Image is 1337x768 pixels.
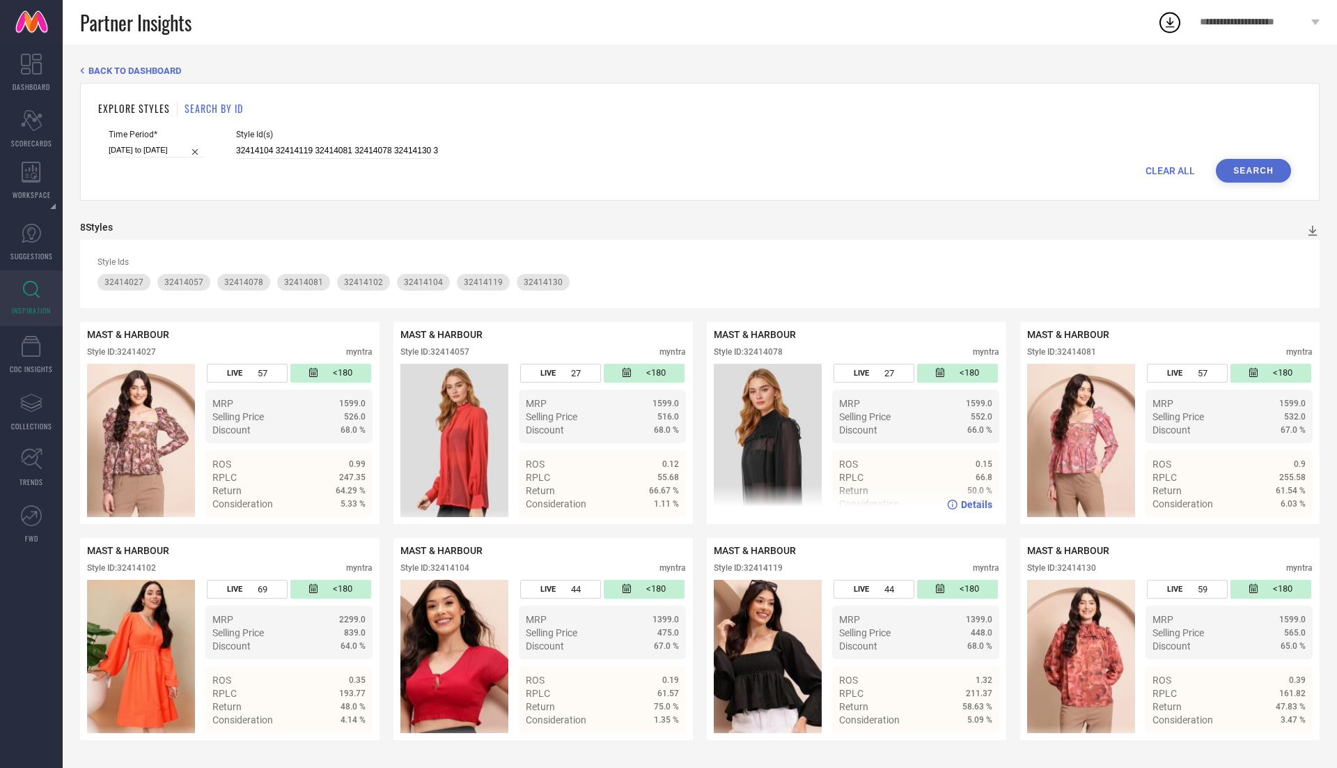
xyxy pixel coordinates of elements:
div: Number of days the style has been live on the platform [207,364,287,383]
img: Style preview image [714,364,822,517]
span: ROS [212,459,231,470]
a: Details [947,739,992,751]
div: Number of days since the style was first listed on the platform [290,364,370,383]
span: 57 [1198,368,1207,378]
span: 6.03 % [1281,499,1306,509]
span: Details [648,523,679,535]
a: Details [634,739,679,751]
div: Number of days the style has been live on the platform [1147,580,1227,599]
span: 32414027 [104,277,143,287]
span: Details [648,739,679,751]
span: <180 [333,367,352,379]
span: 565.0 [1284,628,1306,638]
span: MAST & HARBOUR [1027,545,1109,556]
div: myntra [1286,563,1313,573]
span: 27 [571,368,581,378]
span: 68.0 % [654,425,679,435]
span: MAST & HARBOUR [714,545,796,556]
span: RPLC [526,472,550,483]
div: Number of days the style has been live on the platform [1147,364,1227,383]
span: LIVE [227,585,242,594]
span: <180 [646,367,666,379]
div: Number of days the style has been live on the platform [520,580,600,599]
a: Details [1260,523,1306,535]
span: 64.29 % [336,486,366,496]
a: Details [947,499,992,510]
span: 68.0 % [341,425,366,435]
span: CDC INSIGHTS [10,364,53,374]
span: <180 [960,583,979,595]
span: 1599.0 [1279,615,1306,624]
img: Style preview image [714,580,822,733]
span: LIVE [540,369,556,378]
span: RPLC [839,472,863,483]
span: 44 [571,584,581,594]
div: Click to view image [400,580,508,733]
img: Style preview image [400,580,508,733]
span: 1.11 % [654,499,679,509]
span: 1.35 % [654,715,679,725]
span: Discount [839,424,877,436]
span: Consideration [1152,714,1213,725]
span: Return [1152,485,1182,496]
img: Style preview image [87,580,195,733]
div: Click to view image [87,580,195,733]
div: myntra [659,347,686,357]
span: <180 [333,583,352,595]
span: Discount [212,424,251,436]
a: Details [634,523,679,535]
span: 1599.0 [966,399,992,408]
span: LIVE [1167,369,1182,378]
div: Style ID: 32414057 [400,347,469,357]
span: FWD [25,533,38,544]
span: 55.68 [657,473,679,482]
span: 75.0 % [654,702,679,712]
span: Return [212,701,242,712]
div: Number of days since the style was first listed on the platform [1230,364,1311,383]
span: ROS [1152,459,1171,470]
span: 27 [884,368,894,378]
span: ROS [839,675,858,686]
span: Selling Price [526,411,577,422]
span: Details [1274,739,1306,751]
span: RPLC [526,688,550,699]
input: Enter comma separated style ids e.g. 12345, 67890 [236,143,438,159]
span: MAST & HARBOUR [87,545,169,556]
img: Style preview image [87,364,195,517]
span: 5.09 % [967,715,992,725]
div: myntra [346,563,373,573]
span: 475.0 [657,628,679,638]
span: 4.14 % [341,715,366,725]
span: Details [961,499,992,510]
div: Style ID: 32414027 [87,347,156,357]
span: 68.0 % [967,641,992,651]
span: 1399.0 [652,615,679,624]
span: Return [526,485,555,496]
span: WORKSPACE [13,190,51,200]
span: Return [1152,701,1182,712]
span: DASHBOARD [13,82,50,92]
span: SCORECARDS [11,138,52,148]
span: 32414081 [284,277,323,287]
div: myntra [659,563,686,573]
div: Number of days the style has been live on the platform [834,364,914,383]
a: Details [1260,739,1306,751]
span: MRP [1152,614,1173,625]
span: 67.0 % [654,641,679,651]
span: MRP [526,398,547,409]
span: TRENDS [19,477,43,487]
span: 59 [1198,584,1207,594]
div: Click to view image [1027,580,1135,733]
span: BACK TO DASHBOARD [88,66,181,76]
span: 526.0 [344,412,366,422]
span: Selling Price [212,627,264,638]
span: Details [334,523,366,535]
span: 516.0 [657,412,679,422]
div: Style ID: 32414104 [400,563,469,573]
span: 532.0 [1284,412,1306,422]
span: Return [839,701,868,712]
span: Return [526,701,555,712]
div: Number of days since the style was first listed on the platform [917,580,997,599]
span: <180 [960,367,979,379]
span: Selling Price [526,627,577,638]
